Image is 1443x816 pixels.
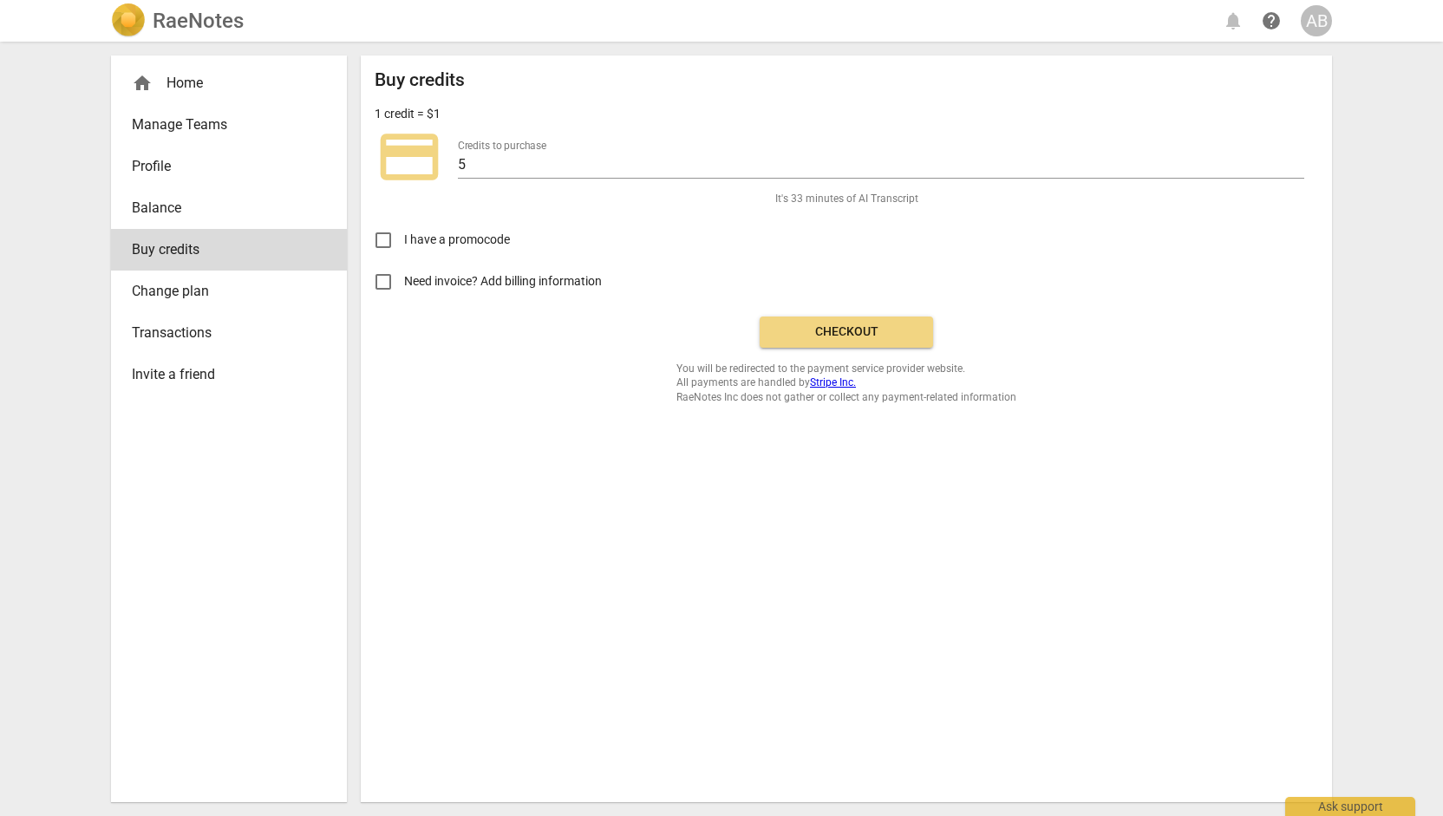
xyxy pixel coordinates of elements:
span: Invite a friend [132,364,312,385]
a: Stripe Inc. [810,376,856,388]
span: Buy credits [132,239,312,260]
span: home [132,73,153,94]
p: 1 credit = $1 [375,105,441,123]
span: Profile [132,156,312,177]
span: credit_card [375,122,444,192]
h2: Buy credits [375,69,465,91]
span: You will be redirected to the payment service provider website. All payments are handled by RaeNo... [676,362,1016,405]
a: Balance [111,187,347,229]
button: AB [1301,5,1332,36]
span: Transactions [132,323,312,343]
button: Checkout [760,317,933,348]
a: Manage Teams [111,104,347,146]
img: Logo [111,3,146,38]
div: Home [132,73,312,94]
a: Help [1256,5,1287,36]
span: Checkout [774,323,919,341]
div: Home [111,62,347,104]
label: Credits to purchase [458,140,546,151]
span: Manage Teams [132,114,312,135]
a: LogoRaeNotes [111,3,244,38]
span: Balance [132,198,312,219]
span: I have a promocode [404,231,510,249]
a: Transactions [111,312,347,354]
a: Invite a friend [111,354,347,395]
a: Buy credits [111,229,347,271]
span: help [1261,10,1282,31]
a: Profile [111,146,347,187]
span: Need invoice? Add billing information [404,272,604,290]
span: It's 33 minutes of AI Transcript [775,192,918,206]
div: Ask support [1285,797,1415,816]
span: Change plan [132,281,312,302]
a: Change plan [111,271,347,312]
h2: RaeNotes [153,9,244,33]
